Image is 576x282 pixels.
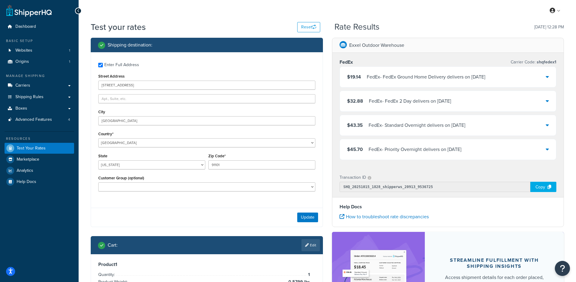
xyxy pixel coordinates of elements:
[340,213,429,220] a: How to troubleshoot rate discrepancies
[5,91,74,103] a: Shipping Rules
[98,74,125,79] label: Street Address
[69,59,70,64] span: 1
[208,154,226,158] label: Zip Code*
[98,271,116,278] span: Quantity:
[369,97,451,105] div: FedEx - FedEx 2 Day delivers on [DATE]
[5,45,74,56] a: Websites1
[98,110,105,114] label: City
[347,73,361,80] span: $19.14
[5,136,74,141] div: Resources
[347,146,363,153] span: $45.70
[5,154,74,165] a: Marketplace
[5,143,74,154] a: Test Your Rates
[104,61,139,69] div: Enter Full Address
[98,63,103,67] input: Enter Full Address
[307,271,310,278] span: 1
[334,22,379,32] h2: Rate Results
[5,80,74,91] a: Carriers
[5,103,74,114] a: Boxes
[69,48,70,53] span: 1
[5,56,74,67] li: Origins
[340,59,353,65] h3: FedEx
[108,242,118,248] h2: Cart :
[68,117,70,122] span: 4
[511,58,556,66] p: Carrier Code:
[17,157,39,162] span: Marketplace
[98,94,315,103] input: Apt., Suite, etc.
[297,213,318,222] button: Update
[5,114,74,125] a: Advanced Features4
[555,261,570,276] button: Open Resource Center
[5,176,74,187] a: Help Docs
[439,257,550,269] div: Streamline Fulfillment with Shipping Insights
[108,42,152,48] h2: Shipping destination :
[297,22,320,32] button: Reset
[5,114,74,125] li: Advanced Features
[340,173,366,182] p: Transaction ID
[98,261,315,268] h3: Product 1
[347,98,363,104] span: $32.88
[5,21,74,32] a: Dashboard
[15,59,29,64] span: Origins
[349,41,404,50] p: Exxel Outdoor Warehouse
[347,122,363,129] span: $43.35
[301,239,320,251] a: Edit
[15,48,32,53] span: Websites
[15,117,52,122] span: Advanced Features
[98,132,113,136] label: Country*
[15,83,30,88] span: Carriers
[369,145,461,154] div: FedEx - Priority Overnight delivers on [DATE]
[369,121,465,130] div: FedEx - Standard Overnight delivers on [DATE]
[535,59,556,65] span: shqfedex1
[91,21,146,33] h1: Test your rates
[98,154,107,158] label: State
[534,23,564,31] p: [DATE] 12:28 PM
[5,73,74,79] div: Manage Shipping
[5,38,74,43] div: Basic Setup
[98,176,144,180] label: Customer Group (optional)
[15,95,44,100] span: Shipping Rules
[5,45,74,56] li: Websites
[5,56,74,67] a: Origins1
[17,146,46,151] span: Test Your Rates
[17,179,36,184] span: Help Docs
[15,24,36,29] span: Dashboard
[340,203,557,210] h4: Help Docs
[15,106,27,111] span: Boxes
[5,165,74,176] a: Analytics
[367,73,485,81] div: FedEx - FedEx Ground Home Delivery delivers on [DATE]
[530,182,556,192] div: Copy
[17,168,33,173] span: Analytics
